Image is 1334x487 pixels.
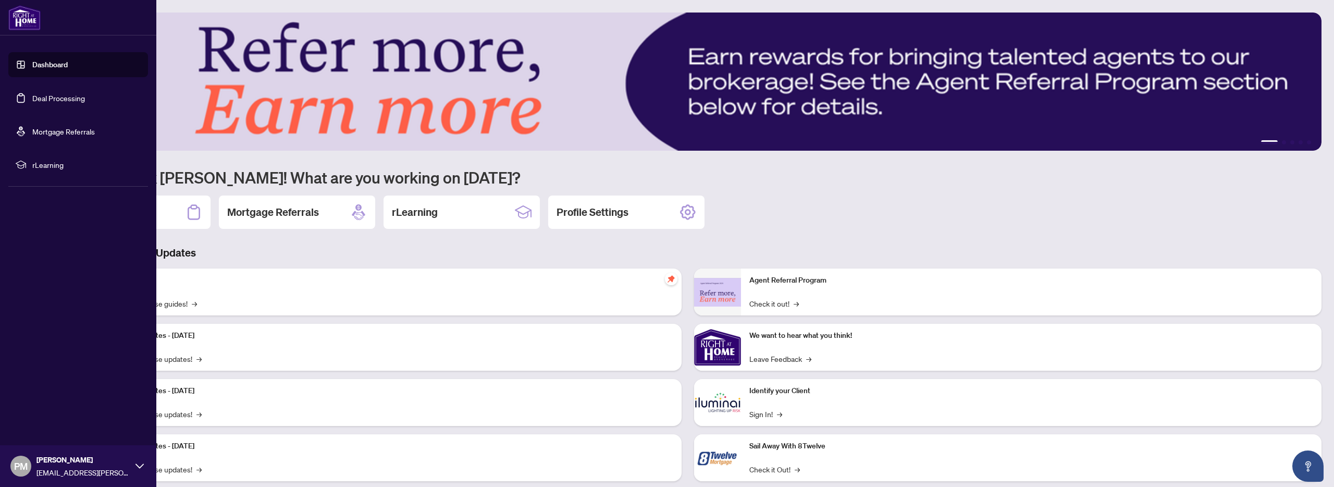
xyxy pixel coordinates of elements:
[54,13,1321,151] img: Slide 0
[777,408,782,420] span: →
[192,298,197,309] span: →
[694,379,741,426] img: Identify your Client
[109,330,673,342] p: Platform Updates - [DATE]
[1299,140,1303,144] button: 4
[749,408,782,420] a: Sign In!→
[32,159,141,171] span: rLearning
[806,353,811,364] span: →
[749,464,800,475] a: Check it Out!→
[32,93,85,103] a: Deal Processing
[54,246,1321,260] h3: Brokerage & Industry Updates
[32,60,68,69] a: Dashboard
[694,434,741,481] img: Sail Away With 8Twelve
[749,298,799,309] a: Check it out!→
[749,330,1313,342] p: We want to hear what you think!
[14,459,28,473] span: PM
[1261,140,1278,144] button: 1
[694,278,741,307] img: Agent Referral Program
[1307,140,1311,144] button: 5
[749,385,1313,397] p: Identify your Client
[392,205,438,220] h2: rLearning
[1290,140,1294,144] button: 3
[109,275,673,286] p: Self-Help
[54,167,1321,187] h1: Welcome back [PERSON_NAME]! What are you working on [DATE]?
[794,298,799,309] span: →
[32,127,95,136] a: Mortgage Referrals
[1282,140,1286,144] button: 2
[749,441,1313,452] p: Sail Away With 8Twelve
[795,464,800,475] span: →
[1292,451,1324,482] button: Open asap
[665,273,677,285] span: pushpin
[196,464,202,475] span: →
[36,467,130,478] span: [EMAIL_ADDRESS][PERSON_NAME][DOMAIN_NAME]
[557,205,628,220] h2: Profile Settings
[196,353,202,364] span: →
[36,454,130,466] span: [PERSON_NAME]
[227,205,319,220] h2: Mortgage Referrals
[8,5,41,30] img: logo
[749,353,811,364] a: Leave Feedback→
[694,324,741,371] img: We want to hear what you think!
[749,275,1313,286] p: Agent Referral Program
[109,385,673,397] p: Platform Updates - [DATE]
[109,441,673,452] p: Platform Updates - [DATE]
[196,408,202,420] span: →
